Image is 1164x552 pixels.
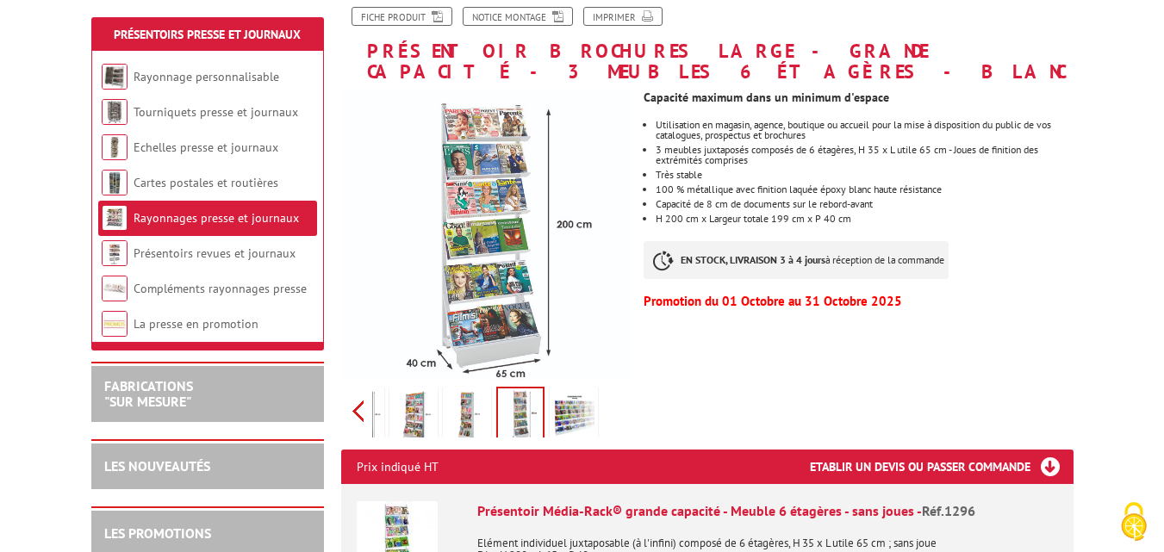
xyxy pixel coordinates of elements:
[134,210,299,226] a: Rayonnages presse et journaux
[922,502,975,519] span: Réf.1296
[656,120,1073,140] li: Utilisation en magasin, agence, boutique ou accueil pour la mise à disposition du public de vos c...
[656,145,1073,165] li: 3 meubles juxtaposés composés de 6 étagères, H 35 x L utile 65 cm - Joues de finition des extrémi...
[134,140,278,155] a: Echelles presse et journaux
[102,276,128,301] img: Compléments rayonnages presse
[644,296,1073,307] p: Promotion du 01 Octobre au 31 Octobre 2025
[498,388,543,442] img: 1296-sansjoues_dim.jpg
[102,170,128,195] img: Cartes postales et routières
[463,7,573,26] a: Notice Montage
[102,99,128,125] img: Tourniquets presse et journaux
[102,311,128,337] img: La presse en promotion
[134,104,298,120] a: Tourniquets presse et journaux
[446,390,488,443] img: 12961j2_etagere_dim.jpg
[350,397,366,425] span: Previous
[1112,500,1155,543] img: Cookies (fenêtre modale)
[134,316,258,332] a: La presse en promotion
[1104,493,1164,552] button: Cookies (fenêtre modale)
[644,241,949,279] p: à réception de la commande
[102,134,128,160] img: Echelles presse et journaux
[357,450,439,484] p: Prix indiqué HT
[104,377,193,410] a: FABRICATIONS"Sur Mesure"
[656,184,1073,195] li: 100 % métallique avec finition laquée époxy blanc haute résistance
[341,90,632,381] img: 1296-sansjoues_dim.jpg
[352,7,452,26] a: Fiche produit
[656,170,1073,180] li: Très stable
[393,390,434,443] img: 12962j2_presentoir_grande_etagere_dim.jpg
[134,281,307,296] a: Compléments rayonnages presse
[104,457,210,474] a: LES NOUVEAUTÉS
[656,199,1073,209] li: Capacité de 8 cm de documents sur le rebord-avant
[583,7,663,26] a: Imprimer
[134,175,278,190] a: Cartes postales et routières
[681,253,825,266] strong: EN STOCK, LIVRAISON 3 à 4 jours
[102,240,128,266] img: Présentoirs revues et journaux
[102,64,128,90] img: Rayonnage personnalisable
[656,214,1073,224] li: H 200 cm x Largeur totale 199 cm x P 40 cm
[553,390,594,443] img: 1296-sansjoues-justapoxables-bibliotheque.jpg
[810,450,1074,484] h3: Etablir un devis ou passer commande
[114,27,301,42] a: Présentoirs Presse et Journaux
[104,524,211,542] a: LES PROMOTIONS
[134,245,296,261] a: Présentoirs revues et journaux
[477,501,1058,521] div: Présentoir Média-Rack® grande capacité - Meuble 6 étagères - sans joues -
[102,205,128,231] img: Rayonnages presse et journaux
[644,90,889,105] strong: Capacité maximum dans un minimum d'espace
[134,69,279,84] a: Rayonnage personnalisable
